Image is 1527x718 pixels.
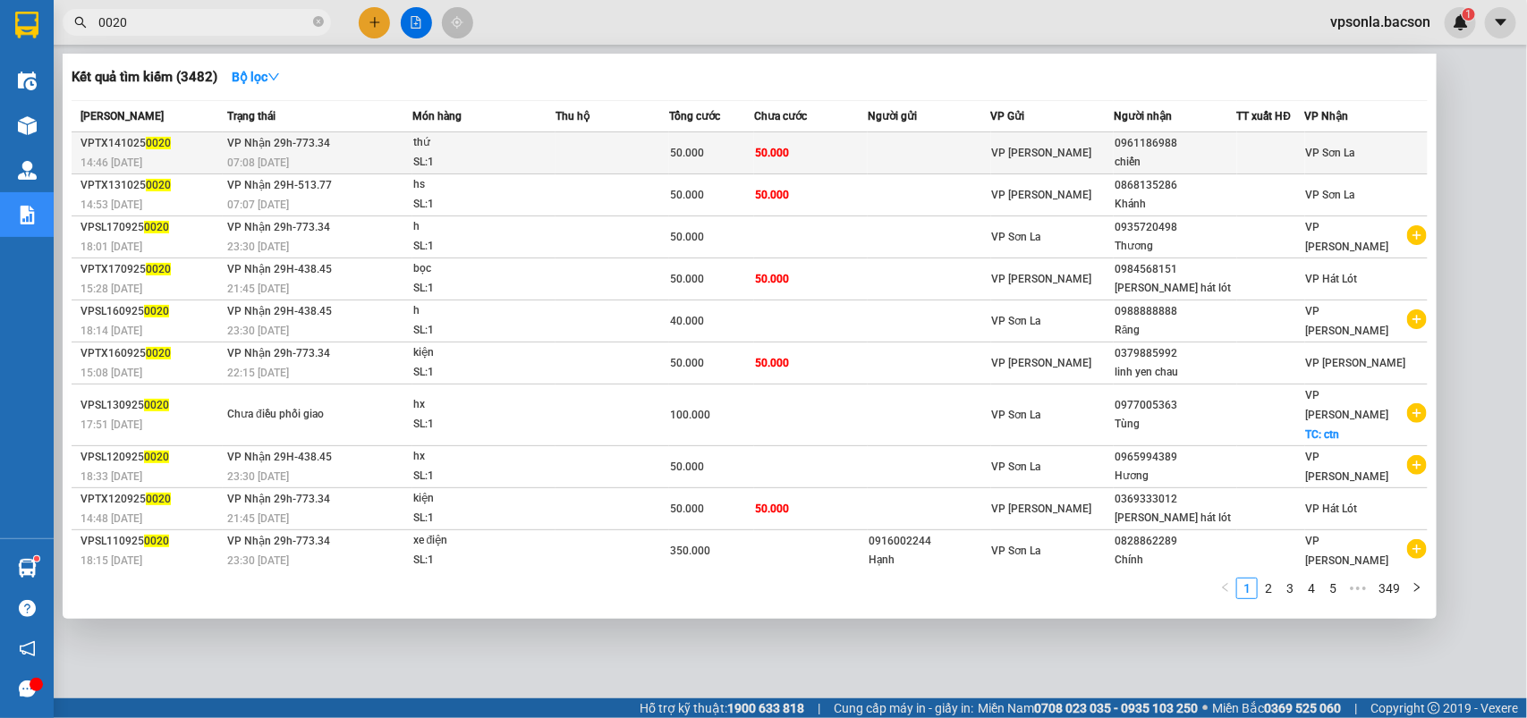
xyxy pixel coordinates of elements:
[227,493,330,505] span: VP Nhận 29h-773.34
[227,325,289,337] span: 23:30 [DATE]
[413,415,547,435] div: SL: 1
[81,325,142,337] span: 18:14 [DATE]
[1306,305,1389,337] span: VP [PERSON_NAME]
[74,16,87,29] span: search
[1115,237,1235,256] div: Thương
[217,63,294,91] button: Bộ lọcdown
[670,273,704,285] span: 50.000
[34,556,39,562] sup: 1
[81,283,142,295] span: 15:28 [DATE]
[227,554,289,567] span: 23:30 [DATE]
[1373,579,1405,598] a: 349
[412,110,462,122] span: Món hàng
[670,503,704,515] span: 50.000
[227,179,332,191] span: VP Nhận 29H-513.77
[670,409,710,421] span: 100.000
[19,680,36,697] span: message
[1115,260,1235,279] div: 0984568151
[15,12,38,38] img: logo-vxr
[1305,110,1349,122] span: VP Nhận
[755,357,789,369] span: 50.000
[413,509,547,528] div: SL: 1
[144,399,169,411] span: 0020
[81,470,142,483] span: 18:33 [DATE]
[1115,509,1235,528] div: [PERSON_NAME] hát lót
[755,503,789,515] span: 50.000
[413,153,547,173] div: SL: 1
[144,535,169,547] span: 0020
[755,189,789,201] span: 50.000
[227,283,289,295] span: 21:45 [DATE]
[81,396,222,415] div: VPSL130925
[81,302,222,321] div: VPSL160925
[227,535,330,547] span: VP Nhận 29h-773.34
[1372,578,1406,599] li: 349
[18,559,37,578] img: warehouse-icon
[754,110,807,122] span: Chưa cước
[413,259,547,279] div: bọc
[413,447,547,467] div: hx
[1306,451,1389,483] span: VP [PERSON_NAME]
[1306,189,1355,201] span: VP Sơn La
[146,137,171,149] span: 0020
[81,554,142,567] span: 18:15 [DATE]
[992,147,1092,159] span: VP [PERSON_NAME]
[98,13,310,32] input: Tìm tên, số ĐT hoặc mã đơn
[1406,578,1428,599] li: Next Page
[670,460,704,473] span: 50.000
[1322,578,1344,599] li: 5
[146,493,171,505] span: 0020
[1302,579,1321,598] a: 4
[1323,579,1343,598] a: 5
[81,218,222,237] div: VPSL170925
[670,357,704,369] span: 50.000
[413,237,547,257] div: SL: 1
[670,315,704,327] span: 40.000
[1407,309,1427,329] span: plus-circle
[81,260,222,279] div: VPTX170925
[991,110,1025,122] span: VP Gửi
[413,489,547,509] div: kiện
[144,451,169,463] span: 0020
[1306,503,1358,515] span: VP Hát Lót
[1115,396,1235,415] div: 0977005363
[1306,147,1355,159] span: VP Sơn La
[556,110,590,122] span: Thu hộ
[992,460,1041,473] span: VP Sơn La
[1115,279,1235,298] div: [PERSON_NAME] hát lót
[1306,221,1389,253] span: VP [PERSON_NAME]
[227,405,361,425] div: Chưa điều phối giao
[227,512,289,525] span: 21:45 [DATE]
[1215,578,1236,599] li: Previous Page
[1115,195,1235,214] div: Khánh
[1258,578,1279,599] li: 2
[81,532,222,551] div: VPSL110925
[413,175,547,195] div: hs
[144,221,169,233] span: 0020
[1115,551,1235,570] div: Chính
[1344,578,1372,599] span: •••
[413,343,547,363] div: kiện
[992,273,1092,285] span: VP [PERSON_NAME]
[868,110,917,122] span: Người gửi
[313,14,324,31] span: close-circle
[227,199,289,211] span: 07:07 [DATE]
[1115,363,1235,382] div: linh yen chau
[413,467,547,486] div: SL: 1
[1301,578,1322,599] li: 4
[992,503,1092,515] span: VP [PERSON_NAME]
[81,512,142,525] span: 14:48 [DATE]
[144,305,169,317] span: 0020
[413,133,547,153] div: thứ
[413,301,547,321] div: h
[1115,532,1235,551] div: 0828862289
[1114,110,1172,122] span: Người nhận
[1306,389,1389,421] span: VP [PERSON_NAME]
[1407,225,1427,245] span: plus-circle
[1306,273,1358,285] span: VP Hát Lót
[1406,578,1428,599] button: right
[670,189,704,201] span: 50.000
[1306,428,1340,441] span: TC: ctn
[1115,302,1235,321] div: 0988888888
[1115,467,1235,486] div: Hương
